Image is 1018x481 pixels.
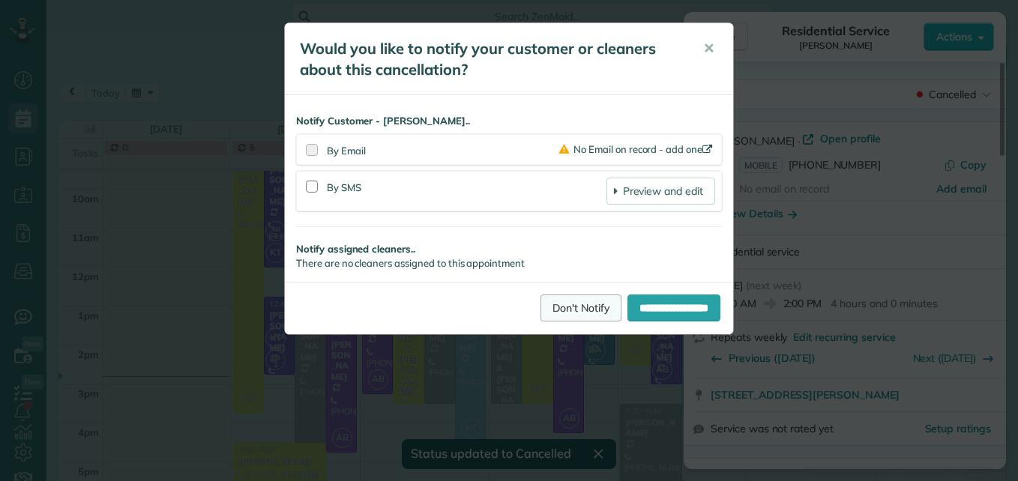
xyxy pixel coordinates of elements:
div: By SMS [327,178,606,205]
h5: Would you like to notify your customer or cleaners about this cancellation? [300,38,682,80]
span: There are no cleaners assigned to this appointment [296,257,525,269]
div: By Email [327,144,559,158]
a: Don't Notify [540,294,621,321]
strong: Notify Customer - [PERSON_NAME].. [296,114,722,128]
a: Preview and edit [606,178,715,205]
span: ✕ [703,40,714,57]
a: No Email on record - add one [559,143,715,155]
strong: Notify assigned cleaners.. [296,242,722,256]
